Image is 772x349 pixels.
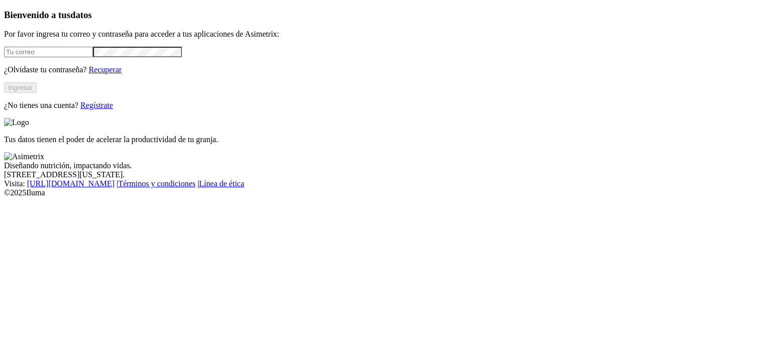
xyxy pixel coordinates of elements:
[118,179,196,188] a: Términos y condiciones
[4,101,768,110] p: ¿No tienes una cuenta?
[199,179,244,188] a: Línea de ética
[4,10,768,21] h3: Bienvenido a tus
[4,170,768,179] div: [STREET_ADDRESS][US_STATE].
[27,179,115,188] a: [URL][DOMAIN_NAME]
[88,65,122,74] a: Recuperar
[4,30,768,39] p: Por favor ingresa tu correo y contraseña para acceder a tus aplicaciones de Asimetrix:
[4,82,37,93] button: Ingresar
[4,161,768,170] div: Diseñando nutrición, impactando vidas.
[4,47,93,57] input: Tu correo
[4,65,768,74] p: ¿Olvidaste tu contraseña?
[80,101,113,109] a: Regístrate
[4,188,768,197] div: © 2025 Iluma
[4,179,768,188] div: Visita : | |
[4,152,44,161] img: Asimetrix
[70,10,92,20] span: datos
[4,118,29,127] img: Logo
[4,135,768,144] p: Tus datos tienen el poder de acelerar la productividad de tu granja.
